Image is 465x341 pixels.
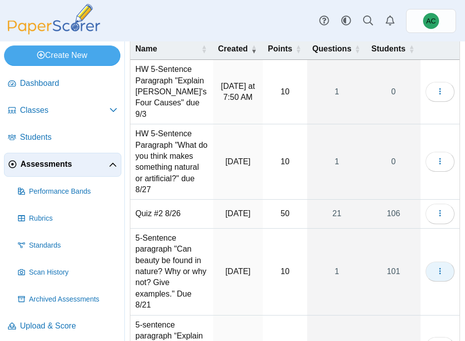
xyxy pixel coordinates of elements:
[29,187,117,197] span: Performance Bands
[367,229,421,315] a: 101
[372,44,406,53] span: Students
[4,153,121,177] a: Assessments
[29,214,117,224] span: Rubrics
[4,4,104,34] img: PaperScorer
[130,229,213,316] td: 5-Sentence paragraph "Can beauty be found in nature? Why or why not? Give examples." Due 8/21
[218,44,248,53] span: Created
[225,267,250,276] time: Aug 18, 2025 at 2:56 PM
[4,72,121,96] a: Dashboard
[130,200,213,228] td: Quiz #2 8/26
[221,82,255,101] time: Sep 2, 2025 at 7:50 AM
[307,60,366,124] a: 1
[14,207,121,231] a: Rubrics
[4,315,121,339] a: Upload & Score
[295,38,301,59] span: Points : Activate to sort
[29,295,117,305] span: Archived Assessments
[367,124,421,199] a: 0
[29,268,117,278] span: Scan History
[225,157,250,166] time: Aug 26, 2025 at 7:52 AM
[14,288,121,312] a: Archived Assessments
[130,124,213,200] td: HW 5-Sentence Paragraph "What do you think makes something natural or artificial?" due 8/27
[379,10,401,32] a: Alerts
[367,60,421,124] a: 0
[263,60,307,124] td: 10
[14,234,121,258] a: Standards
[20,321,117,332] span: Upload & Score
[251,38,257,59] span: Created : Activate to remove sorting
[406,9,456,33] a: Andrew Christman
[426,17,436,24] span: Andrew Christman
[20,78,117,89] span: Dashboard
[130,60,213,124] td: HW 5-Sentence Paragraph "Explain [PERSON_NAME]'s Four Causes" due 9/3
[4,27,104,36] a: PaperScorer
[263,200,307,228] td: 50
[409,38,415,59] span: Students : Activate to sort
[20,159,109,170] span: Assessments
[4,99,121,123] a: Classes
[14,261,121,285] a: Scan History
[225,209,250,218] time: Aug 25, 2025 at 12:32 PM
[4,126,121,150] a: Students
[263,124,307,200] td: 10
[367,200,421,228] a: 106
[20,132,117,143] span: Students
[312,44,351,53] span: Questions
[29,241,117,251] span: Standards
[20,105,109,116] span: Classes
[268,44,292,53] span: Points
[135,44,157,53] span: Name
[307,200,366,228] a: 21
[355,38,361,59] span: Questions : Activate to sort
[307,229,366,315] a: 1
[423,13,439,29] span: Andrew Christman
[201,38,207,59] span: Name : Activate to sort
[4,45,120,65] a: Create New
[307,124,366,199] a: 1
[14,180,121,204] a: Performance Bands
[263,229,307,316] td: 10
